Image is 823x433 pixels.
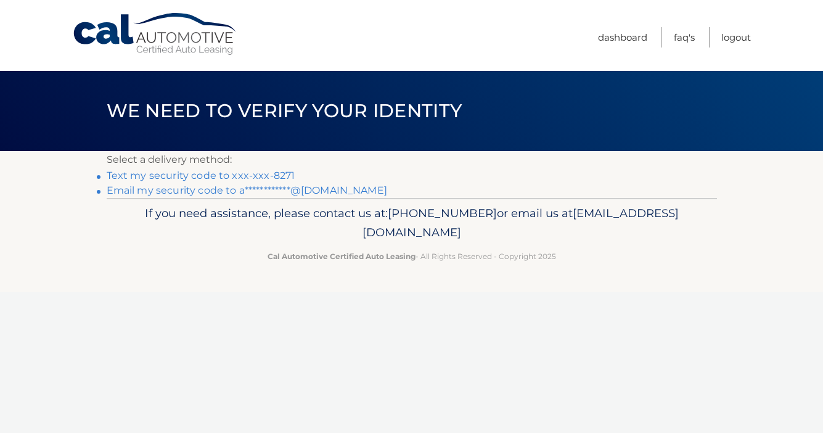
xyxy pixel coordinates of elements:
p: Select a delivery method: [107,151,717,168]
a: Cal Automotive [72,12,239,56]
strong: Cal Automotive Certified Auto Leasing [268,252,416,261]
span: [PHONE_NUMBER] [388,206,497,220]
a: Text my security code to xxx-xxx-8271 [107,170,295,181]
p: - All Rights Reserved - Copyright 2025 [115,250,709,263]
span: We need to verify your identity [107,99,462,122]
a: Logout [721,27,751,47]
p: If you need assistance, please contact us at: or email us at [115,204,709,243]
a: FAQ's [674,27,695,47]
a: Dashboard [598,27,647,47]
